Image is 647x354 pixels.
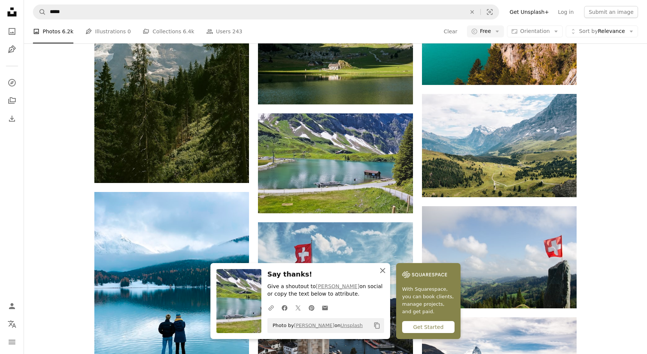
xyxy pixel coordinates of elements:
[579,28,598,34] span: Sort by
[4,335,19,350] button: Menu
[467,25,504,37] button: Free
[422,206,577,309] img: green trees on mountain under white clouds during daytime
[305,300,318,315] a: Share on Pinterest
[33,4,499,19] form: Find visuals sitewide
[402,286,455,315] span: With Squarespace, you can book clients, manage projects, and get paid.
[4,299,19,314] a: Log in / Sign up
[402,321,455,333] div: Get Started
[258,160,413,167] a: brown shed near body of water
[33,5,46,19] button: Search Unsplash
[464,5,480,19] button: Clear
[4,24,19,39] a: Photos
[316,283,359,289] a: [PERSON_NAME]
[4,93,19,108] a: Collections
[396,263,461,339] a: With Squarespace, you can book clients, manage projects, and get paid.Get Started
[206,19,242,43] a: Users 243
[505,6,553,18] a: Get Unsplash+
[566,25,638,37] button: Sort byRelevance
[579,28,625,35] span: Relevance
[4,111,19,126] a: Download History
[267,269,384,280] h3: Say thanks!
[4,75,19,90] a: Explore
[4,4,19,21] a: Home — Unsplash
[128,27,131,36] span: 0
[278,300,291,315] a: Share on Facebook
[4,42,19,57] a: Illustrations
[443,25,458,37] button: Clear
[85,19,131,43] a: Illustrations 0
[422,254,577,260] a: green trees on mountain under white clouds during daytime
[233,27,243,36] span: 243
[258,113,413,213] img: brown shed near body of water
[294,323,334,328] a: [PERSON_NAME]
[267,283,384,298] p: Give a shoutout to on social or copy the text below to attribute.
[94,292,249,298] a: two persons standing on dock during daytime
[183,27,194,36] span: 6.4k
[422,94,577,197] img: mountain filled with trees during daytime
[481,5,499,19] button: Visual search
[371,319,383,332] button: Copy to clipboard
[520,28,550,34] span: Orientation
[318,300,332,315] a: Share over email
[94,63,249,70] a: landscape photography of mountain and forest
[340,323,362,328] a: Unsplash
[480,28,491,35] span: Free
[422,142,577,149] a: mountain filled with trees during daytime
[143,19,194,43] a: Collections 6.4k
[291,300,305,315] a: Share on Twitter
[269,320,363,332] span: Photo by on
[402,269,447,280] img: file-1747939142011-51e5cc87e3c9
[4,317,19,332] button: Language
[553,6,578,18] a: Log in
[507,25,563,37] button: Orientation
[584,6,638,18] button: Submit an image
